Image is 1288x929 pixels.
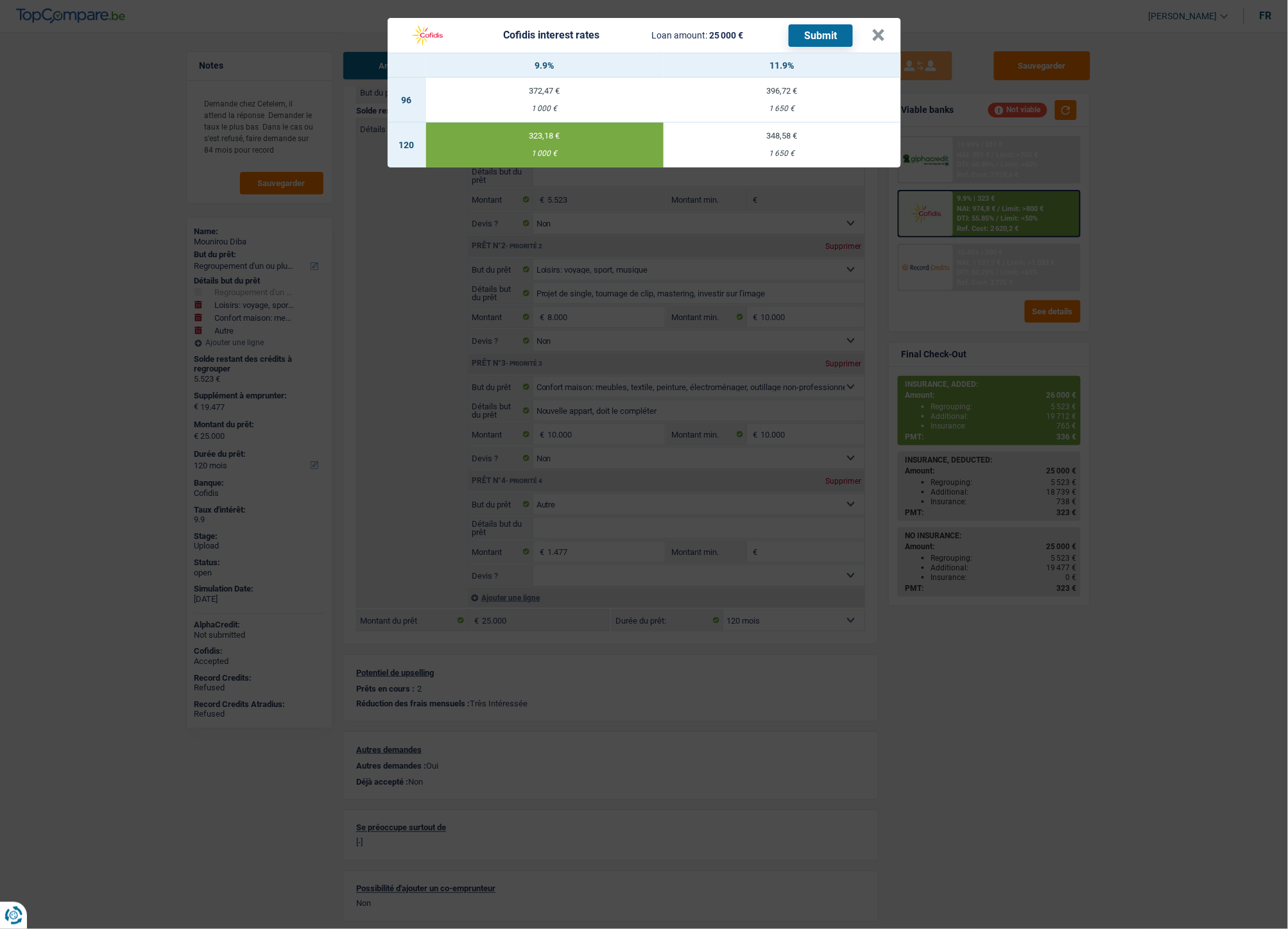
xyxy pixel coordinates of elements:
th: 9.9% [426,53,664,78]
div: 396,72 € [664,87,901,95]
td: 120 [388,123,426,167]
div: 1 650 € [664,149,901,158]
div: 372,47 € [426,87,664,95]
div: 1 000 € [426,149,664,158]
span: Loan amount: [651,30,707,40]
div: Cofidis interest rates [503,30,599,40]
span: 25 000 € [709,30,743,40]
div: 1 000 € [426,105,664,113]
div: 1 650 € [664,105,901,113]
button: × [872,29,886,42]
div: 323,18 € [426,132,664,140]
td: 96 [388,78,426,123]
img: Cofidis [403,23,452,47]
th: 11.9% [664,53,901,78]
button: Submit [789,24,853,47]
div: 348,58 € [664,132,901,140]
